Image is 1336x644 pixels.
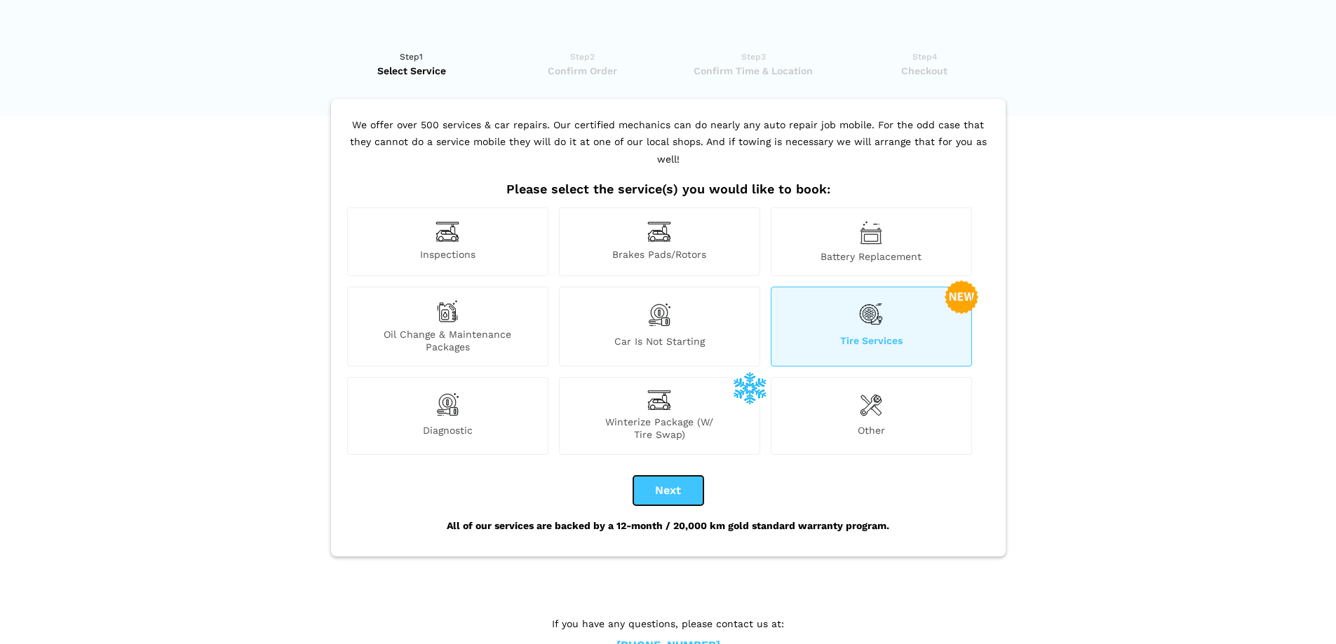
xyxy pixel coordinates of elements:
div: All of our services are backed by a 12-month / 20,000 km gold standard warranty program. [344,505,993,546]
p: If you have any questions, please contact us at: [447,616,889,631]
a: Step2 [501,50,663,78]
span: Diagnostic [348,424,548,441]
span: Inspections [348,248,548,263]
span: Other [771,424,971,441]
span: Tire Services [771,334,971,353]
span: Battery Replacement [771,250,971,263]
a: Step3 [673,50,835,78]
span: Oil Change & Maintenance Packages [348,328,548,353]
span: Confirm Order [501,64,663,78]
span: Winterize Package (W/ Tire Swap) [560,416,760,441]
span: Brakes Pads/Rotors [560,248,760,263]
span: Checkout [844,64,1006,78]
p: We offer over 500 services & car repairs. Our certified mechanics can do nearly any auto repair j... [344,116,993,182]
span: Car is not starting [560,335,760,353]
img: new-badge-2-48.png [945,280,978,314]
span: Confirm Time & Location [673,64,835,78]
a: Step4 [844,50,1006,78]
a: Step1 [331,50,493,78]
h2: Please select the service(s) you would like to book: [344,181,993,197]
img: winterize-icon_1.png [733,371,767,404]
button: Next [633,476,703,505]
span: Select Service [331,64,493,78]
